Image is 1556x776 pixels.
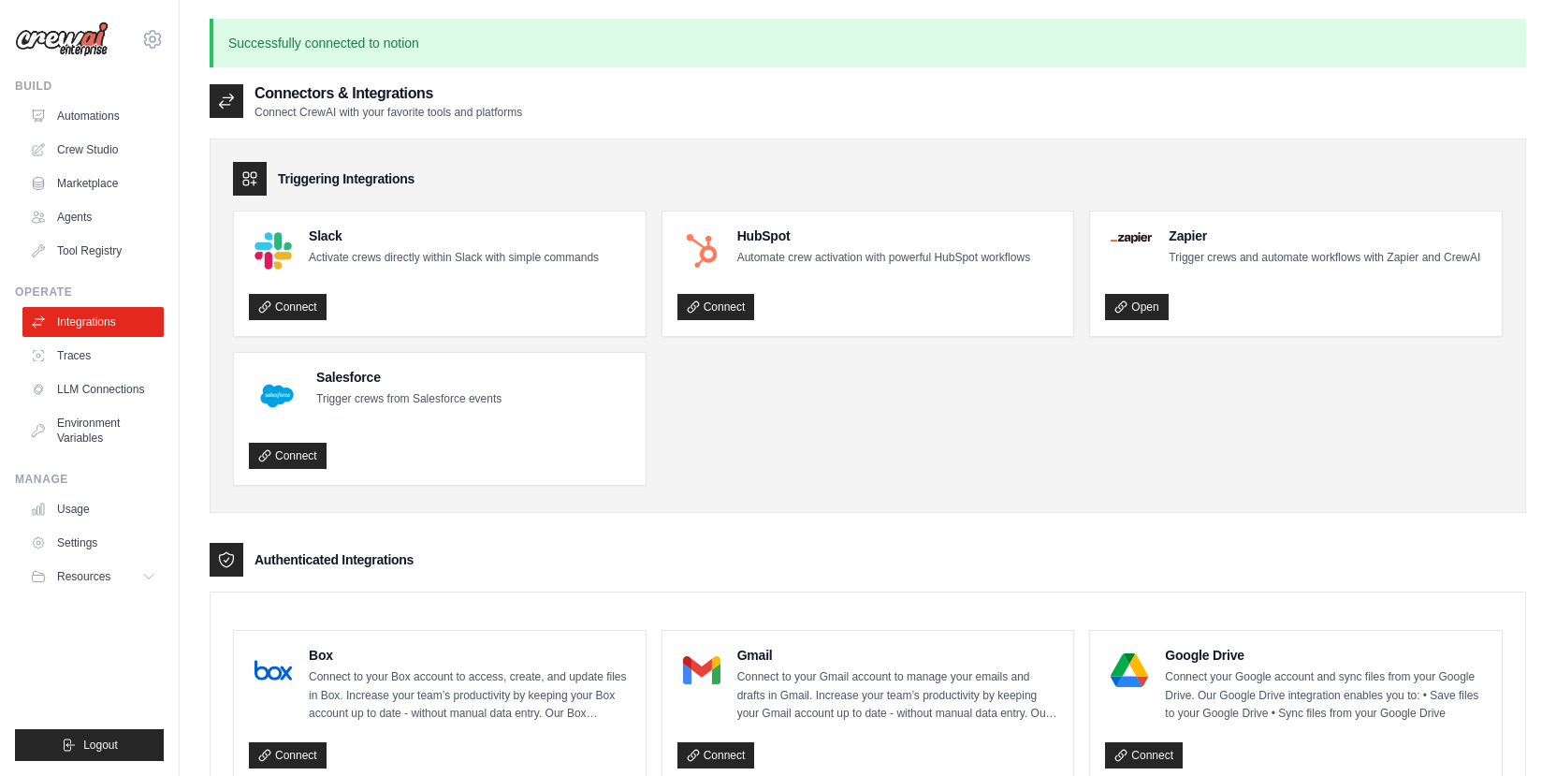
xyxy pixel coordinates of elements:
a: Traces [22,341,164,371]
h3: Triggering Integrations [278,169,414,188]
a: Marketplace [22,168,164,198]
span: Resources [57,569,110,584]
h4: Gmail [737,646,1059,665]
img: Gmail Logo [683,652,720,689]
p: Connect your Google account and sync files from your Google Drive. Our Google Drive integration e... [1165,668,1487,724]
h2: Connectors & Integrations [254,82,522,105]
p: Automate crew activation with powerful HubSpot workflows [737,249,1030,268]
h4: Salesforce [316,368,502,387]
h4: Zapier [1169,227,1480,245]
a: Open [1105,294,1168,320]
div: Build [15,79,164,94]
a: Crew Studio [22,135,164,165]
p: Successfully connected to notion [210,19,1526,67]
a: Connect [249,443,327,469]
p: Trigger crews and automate workflows with Zapier and CrewAI [1169,249,1480,268]
h4: HubSpot [737,227,1030,245]
a: Connect [249,742,327,769]
a: Environment Variables [22,408,164,453]
a: Usage [22,494,164,524]
a: Integrations [22,307,164,337]
button: Resources [22,562,164,592]
p: Connect to your Gmail account to manage your emails and drafts in Gmail. Increase your team’s pro... [737,668,1059,724]
img: Box Logo [254,652,292,689]
p: Connect CrewAI with your favorite tools and platforms [254,105,522,120]
span: Logout [83,738,118,753]
a: Settings [22,528,164,558]
img: HubSpot Logo [683,232,720,270]
img: Zapier Logo [1111,232,1152,243]
p: Activate crews directly within Slack with simple commands [309,249,599,268]
div: Operate [15,285,164,300]
h4: Slack [309,227,599,245]
img: Logo [15,22,109,57]
h3: Authenticated Integrations [254,550,414,569]
a: Connect [677,742,755,769]
div: Manage [15,472,164,487]
a: Agents [22,202,164,232]
h4: Google Drive [1165,646,1487,665]
a: LLM Connections [22,374,164,404]
p: Trigger crews from Salesforce events [316,390,502,409]
button: Logout [15,729,164,761]
a: Tool Registry [22,236,164,266]
a: Automations [22,101,164,131]
a: Connect [1105,742,1183,769]
a: Connect [249,294,327,320]
a: Connect [677,294,755,320]
p: Connect to your Box account to access, create, and update files in Box. Increase your team’s prod... [309,668,631,724]
img: Salesforce Logo [254,373,299,418]
img: Slack Logo [254,232,292,270]
img: Google Drive Logo [1111,652,1148,689]
h4: Box [309,646,631,665]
